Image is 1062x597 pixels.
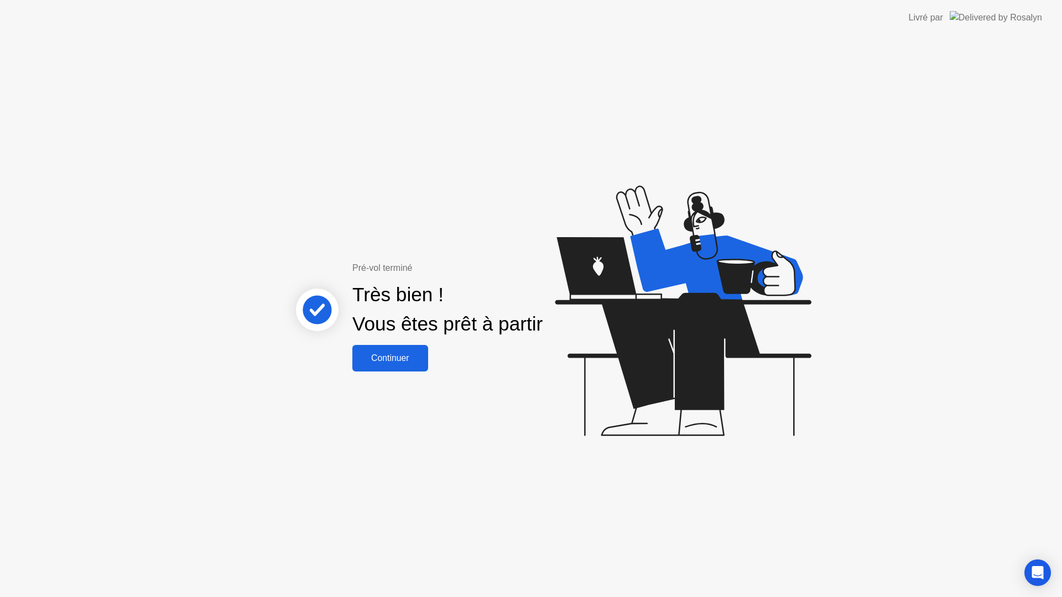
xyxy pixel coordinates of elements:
div: Continuer [356,353,425,363]
div: Livré par [909,11,943,24]
img: Delivered by Rosalyn [950,11,1042,24]
button: Continuer [352,345,428,371]
div: Pré-vol terminé [352,261,581,275]
div: Très bien ! Vous êtes prêt à partir [352,280,543,339]
div: Open Intercom Messenger [1024,559,1051,586]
